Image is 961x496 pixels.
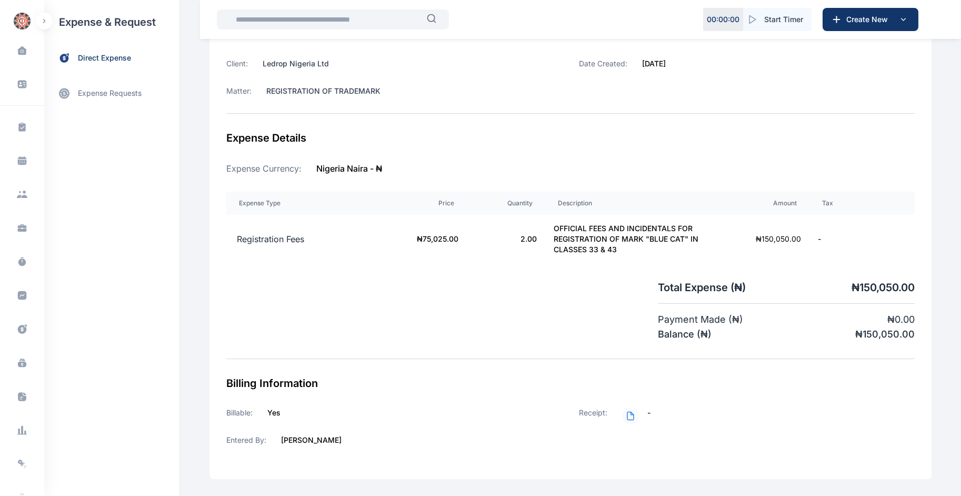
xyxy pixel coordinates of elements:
th: Tax [809,192,915,215]
div: Billing Information [226,376,915,391]
label: ₦75,025.00 [417,226,458,243]
label: Date Created: [579,58,627,69]
label: OFFICIAL FEES AND INCIDENTALS FOR REGISTRATION OF MARK "BLUE CAT" IN CLASSES 33 & 43 [554,216,698,254]
label: Receipt: [579,408,607,424]
span: ₦ 150,050.00 [855,327,915,342]
span: Start Timer [764,14,803,25]
label: Entered By: [226,435,266,445]
label: Ledrop Nigeria Ltd [263,58,329,69]
span: direct expense [78,53,131,64]
span: Balance ( ₦ ) [658,327,712,342]
button: Start Timer [743,8,812,31]
td: ₦150,050.00 [710,215,809,263]
span: - [647,408,650,424]
th: Description [545,192,710,215]
label: 2.00 [520,226,537,243]
label: [DATE] [642,58,666,69]
th: Amount [710,192,809,215]
label: Expense Currency: [226,162,302,175]
button: Create New [823,8,918,31]
th: Expense Type [226,192,394,215]
th: Quantity [467,192,545,215]
div: Expense Details [226,131,915,145]
label: [PERSON_NAME] [281,435,342,445]
label: Yes [267,408,281,418]
label: Matter: [226,86,252,96]
label: Billable: [226,408,253,418]
span: Total Expense ( ₦ ) [658,280,746,295]
a: direct expense [44,44,179,72]
span: Create New [842,14,897,25]
label: Client: [226,58,248,69]
label: REGISTRATION OF TRADEMARK [266,86,381,96]
span: Payment Made ( ₦ ) [658,312,743,327]
p: 00 : 00 : 00 [707,14,739,25]
div: expense requests [44,72,179,106]
label: Nigeria Naira - ₦ [316,162,382,175]
th: Price [394,192,467,215]
span: ₦ 0.00 [887,312,915,327]
label: - [818,226,821,243]
span: ₦ 150,050.00 [852,280,915,295]
td: Registration Fees [226,215,394,263]
a: expense requests [44,81,179,106]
